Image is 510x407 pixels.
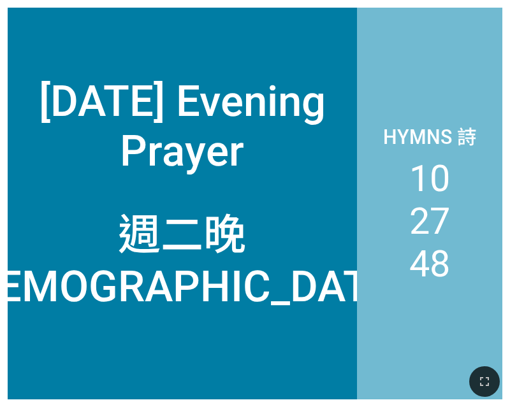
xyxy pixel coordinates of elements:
div: [DATE] Evening Prayer [16,76,349,176]
p: Hymns 詩 [383,122,476,150]
li: 48 [409,243,450,285]
li: 10 [409,157,450,200]
li: 27 [409,200,450,243]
